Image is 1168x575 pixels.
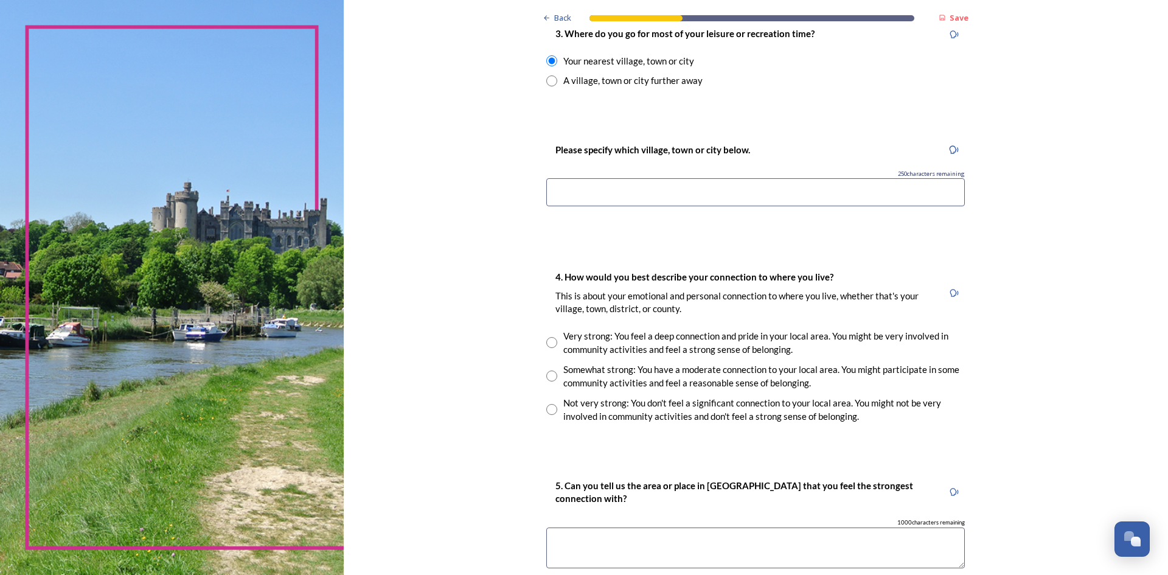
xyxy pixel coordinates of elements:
strong: 4. How would you best describe your connection to where you live? [555,271,833,282]
button: Open Chat [1114,521,1150,557]
span: 250 characters remaining [898,170,965,178]
strong: Please specify which village, town or city below. [555,144,750,155]
p: This is about your emotional and personal connection to where you live, whether that's your villa... [555,290,934,316]
span: 1000 characters remaining [897,518,965,527]
strong: Save [950,12,968,23]
span: Back [554,12,571,24]
div: Very strong: You feel a deep connection and pride in your local area. You might be very involved ... [563,329,965,357]
div: A village, town or city further away [563,74,703,88]
div: Your nearest village, town or city [563,54,694,68]
div: Somewhat strong: You have a moderate connection to your local area. You might participate in some... [563,363,965,390]
strong: 5. Can you tell us the area or place in [GEOGRAPHIC_DATA] that you feel the strongest connection ... [555,480,915,504]
strong: 3. Where do you go for most of your leisure or recreation time? [555,28,815,39]
div: Not very strong: You don't feel a significant connection to your local area. You might not be ver... [563,396,965,423]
